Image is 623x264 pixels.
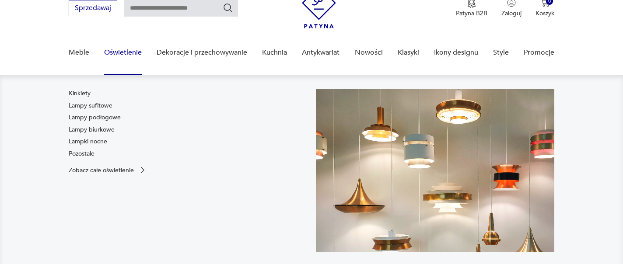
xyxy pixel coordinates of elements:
[69,167,134,173] p: Zobacz całe oświetlenie
[501,9,521,17] p: Zaloguj
[434,36,478,69] a: Ikony designu
[535,9,554,17] p: Koszyk
[157,36,247,69] a: Dekoracje i przechowywanie
[104,36,142,69] a: Oświetlenie
[493,36,509,69] a: Style
[69,89,91,98] a: Kinkiety
[316,89,554,252] img: a9d990cd2508053be832d7f2d4ba3cb1.jpg
[69,149,94,158] a: Pozostałe
[398,36,419,69] a: Klasyki
[524,36,554,69] a: Promocje
[69,6,117,12] a: Sprzedawaj
[302,36,339,69] a: Antykwariat
[69,113,121,122] a: Lampy podłogowe
[355,36,383,69] a: Nowości
[69,125,115,134] a: Lampy biurkowe
[262,36,287,69] a: Kuchnia
[69,166,147,174] a: Zobacz całe oświetlenie
[69,101,112,110] a: Lampy sufitowe
[223,3,233,13] button: Szukaj
[456,9,487,17] p: Patyna B2B
[69,137,107,146] a: Lampki nocne
[69,36,89,69] a: Meble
